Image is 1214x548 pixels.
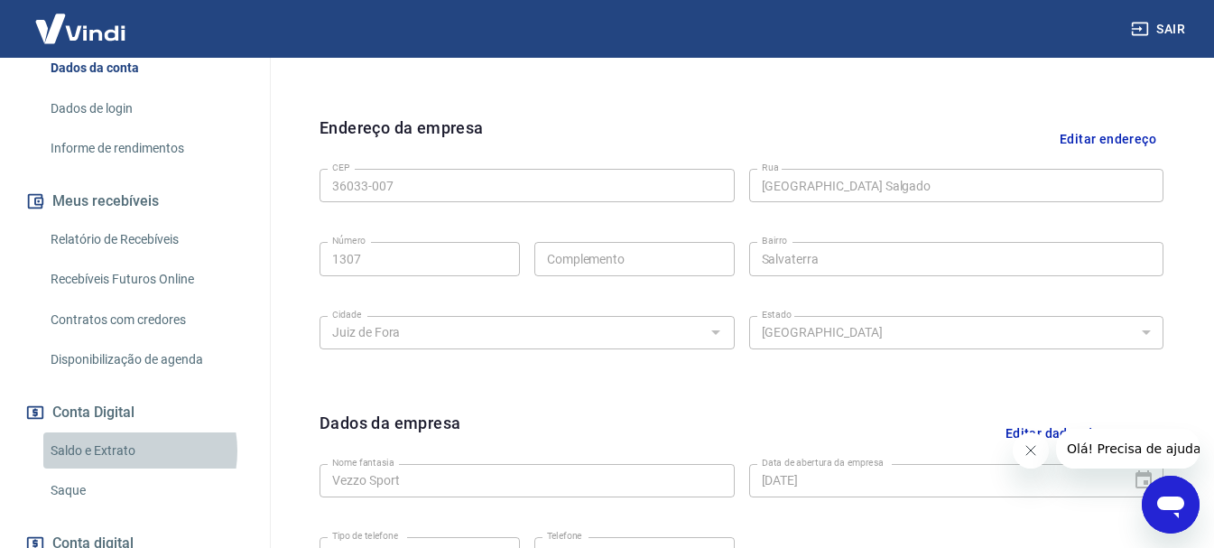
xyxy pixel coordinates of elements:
[43,341,248,378] a: Disponibilização de agenda
[998,411,1163,457] button: Editar dados da empresa
[1052,116,1163,162] button: Editar endereço
[762,456,884,469] label: Data de abertura da empresa
[1013,432,1049,469] iframe: Fechar mensagem
[547,529,582,543] label: Telefone
[1142,476,1200,534] iframe: Botão para abrir a janela de mensagens
[320,116,484,162] h6: Endereço da empresa
[43,130,248,167] a: Informe de rendimentos
[320,411,460,457] h6: Dados da empresa
[332,456,394,469] label: Nome fantasia
[332,234,366,247] label: Número
[43,221,248,258] a: Relatório de Recebíveis
[332,161,349,174] label: CEP
[43,472,248,509] a: Saque
[43,302,248,339] a: Contratos com credores
[43,432,248,469] a: Saldo e Extrato
[762,161,779,174] label: Rua
[325,321,700,344] input: Digite aqui algumas palavras para buscar a cidade
[332,529,398,543] label: Tipo de telefone
[22,1,139,56] img: Vindi
[332,308,361,321] label: Cidade
[43,90,248,127] a: Dados de login
[1056,429,1200,469] iframe: Mensagem da empresa
[762,308,792,321] label: Estado
[22,393,248,432] button: Conta Digital
[43,50,248,87] a: Dados da conta
[1127,13,1192,46] button: Sair
[22,181,248,221] button: Meus recebíveis
[11,13,152,27] span: Olá! Precisa de ajuda?
[762,234,787,247] label: Bairro
[43,261,248,298] a: Recebíveis Futuros Online
[749,464,1119,497] input: DD/MM/YYYY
